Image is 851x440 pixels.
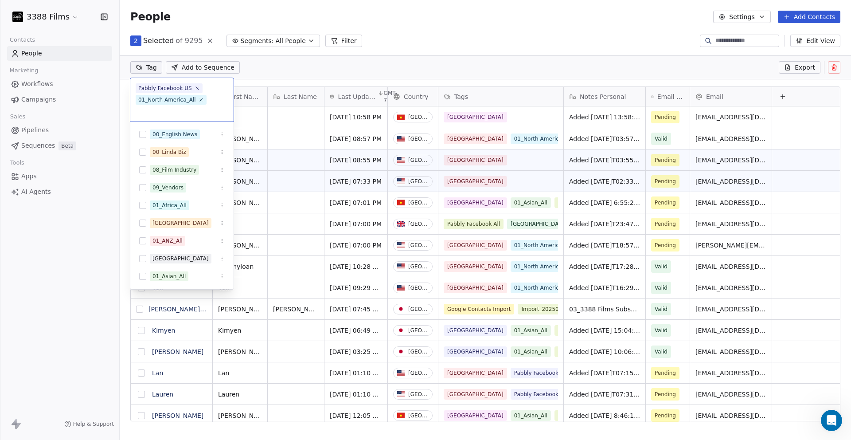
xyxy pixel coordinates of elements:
div: 01_North America_All [138,96,196,104]
div: [GEOGRAPHIC_DATA] [152,219,209,227]
div: 01_ANZ_All [152,237,183,245]
div: 00_Linda Biz [152,148,186,156]
div: 01_Africa_All [152,201,187,209]
div: 00_English News [152,130,197,138]
div: [GEOGRAPHIC_DATA] [152,255,209,263]
div: 09_Vendors [152,184,183,192]
div: 01_Asian_All [152,272,186,280]
iframe: Intercom live chat [821,410,842,431]
div: Pabbly Facebook US [138,84,192,92]
div: 08_Film Industry [152,166,196,174]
